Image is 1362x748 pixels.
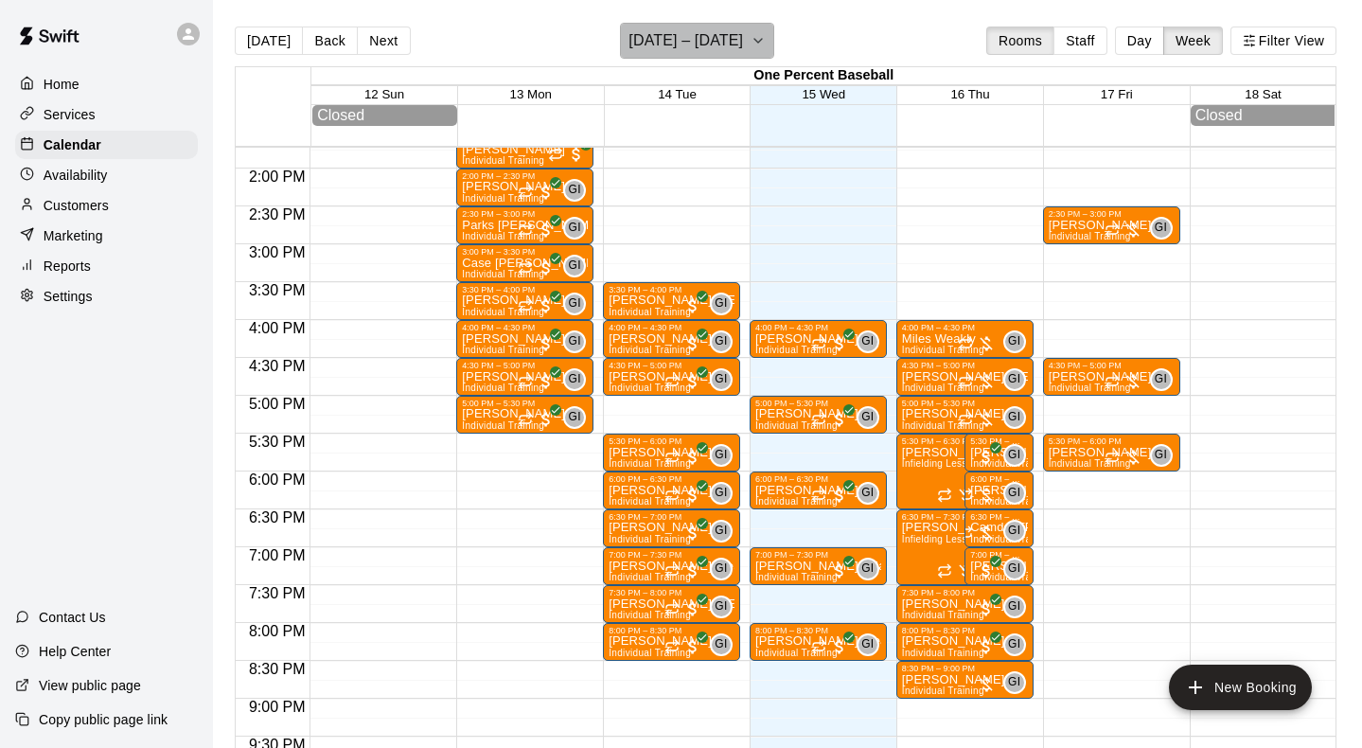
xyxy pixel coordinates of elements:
p: Settings [44,287,93,306]
div: Garrett & Sean Individual Training [710,330,733,353]
span: Individual Training [462,420,544,431]
span: Recurring event [664,374,680,389]
div: 4:30 PM – 5:00 PM: Individual Training [1043,358,1180,396]
span: Garrett & Sean Individual Training [571,406,586,429]
div: Home [15,70,198,98]
div: 2:00 PM – 2:30 PM: Individual Training [456,169,593,206]
div: 4:00 PM – 4:30 PM: Individual Training [896,320,1034,358]
div: 5:30 PM – 6:00 PM [1049,436,1175,446]
span: All customers have paid [567,145,586,164]
span: Garrett & Sean Individual Training [864,406,879,429]
span: Individual Training [462,307,544,317]
span: Recurring event [958,374,973,389]
p: Contact Us [39,608,106,627]
span: 7:00 PM [244,547,310,563]
p: Calendar [44,135,101,154]
span: Recurring event [664,488,680,503]
div: Garrett & Sean Individual Training [1003,596,1026,618]
button: 16 Thu [950,87,989,101]
span: Individual Training [1049,458,1131,469]
div: 4:30 PM – 5:00 PM [902,361,1028,370]
div: Garrett & Sean Individual Training [1003,520,1026,543]
button: [DATE] [235,27,303,55]
span: All customers have paid [830,334,849,353]
div: 5:30 PM – 6:00 PM: Individual Training [1043,434,1180,472]
span: Individual Training [902,420,984,431]
div: 5:30 PM – 6:00 PM [609,436,734,446]
span: All customers have paid [683,372,702,391]
div: Closed [1195,107,1331,124]
span: Recurring event [958,525,973,541]
div: 7:00 PM – 7:30 PM [609,550,734,560]
a: Services [15,100,198,129]
button: Rooms [986,27,1054,55]
span: Garrett & Sean Individual Training [717,444,733,467]
span: GI [715,597,727,616]
div: 5:30 PM – 6:00 PM [970,436,1027,446]
button: Next [357,27,410,55]
div: 4:30 PM – 5:00 PM [609,361,734,370]
div: Garrett & Sean Individual Training [563,406,586,429]
div: 4:00 PM – 4:30 PM [462,323,588,332]
span: 3:30 PM [244,282,310,298]
span: GI [715,560,727,579]
button: 13 Mon [510,87,552,101]
span: Garrett & Sean Individual Training [717,558,733,580]
span: All customers have paid [683,524,702,543]
span: Garrett & Sean Individual Training [571,255,586,277]
span: Garrett & Sean Individual Training [1011,330,1026,353]
div: 6:30 PM – 7:00 PM [970,512,1027,522]
span: GI [1008,522,1020,541]
button: Back [302,27,358,55]
span: Individual Training [609,307,691,317]
div: 2:30 PM – 3:00 PM: Individual Training [1043,206,1180,244]
span: Recurring event [937,563,952,579]
a: Calendar [15,131,198,159]
button: 18 Sat [1245,87,1282,101]
span: Recurring event [518,374,533,389]
div: Availability [15,161,198,189]
span: Individual Training [609,496,691,507]
span: Recurring event [1105,223,1120,238]
div: Garrett & Sean Individual Training [710,558,733,580]
div: 6:30 PM – 7:00 PM: Individual Training [964,509,1033,547]
span: GI [1008,332,1020,351]
div: 7:00 PM – 7:30 PM: Anderson Villa [750,547,887,585]
div: Closed [317,107,452,124]
p: Marketing [44,226,103,245]
span: Garrett & Sean Individual Training [571,217,586,240]
div: Garrett & Sean Individual Training [563,255,586,277]
p: Services [44,105,96,124]
div: 4:30 PM – 5:00 PM: Individual Training [456,358,593,396]
span: Garrett & Sean Individual Training [717,520,733,543]
div: 4:30 PM – 5:00 PM: Individual Training [603,358,740,396]
button: 17 Fri [1101,87,1133,101]
span: All customers have paid [830,486,849,505]
span: Individual Training [609,572,691,582]
div: Marketing [15,222,198,250]
div: 3:30 PM – 4:00 PM [609,285,734,294]
div: 5:00 PM – 5:30 PM: Individual Training [456,396,593,434]
div: Garrett & Sean Individual Training [857,482,879,505]
span: Garrett & Sean Individual Training [1011,520,1026,543]
div: 4:30 PM – 5:00 PM: Individual Training [896,358,1034,396]
span: GI [568,257,580,276]
div: 5:00 PM – 5:30 PM [902,399,1028,408]
span: Garrett & Sean Individual Training [1011,368,1026,391]
span: Garrett & Sean Individual Training [864,558,879,580]
div: Garrett & Sean Individual Training [1003,368,1026,391]
div: 4:00 PM – 4:30 PM: Individual Training [750,320,887,358]
span: 4:30 PM [244,358,310,374]
span: All customers have paid [537,296,556,315]
div: Garrett & Sean Individual Training [710,368,733,391]
div: 5:00 PM – 5:30 PM: Individual Training [750,396,887,434]
div: 7:00 PM – 7:30 PM [970,550,1027,560]
button: Day [1115,27,1164,55]
span: Garrett & Sean Individual Training [717,293,733,315]
span: GI [1008,446,1020,465]
div: Garrett & Sean Individual Training [1150,217,1173,240]
span: GI [568,408,580,427]
div: 6:30 PM – 7:00 PM [609,512,734,522]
